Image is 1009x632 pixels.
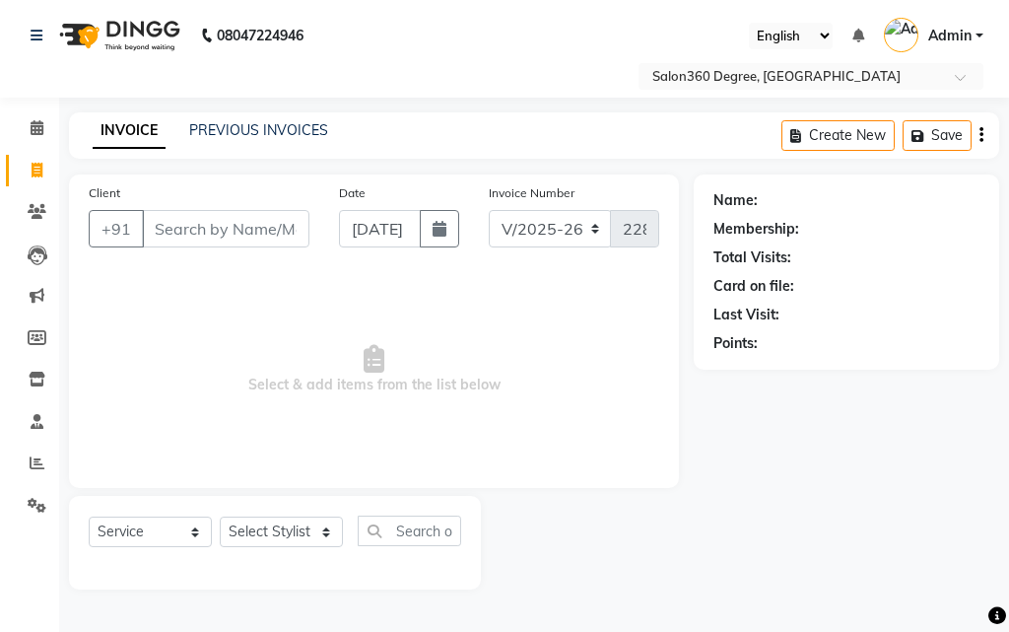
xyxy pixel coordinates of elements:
label: Date [339,184,366,202]
img: Admin [884,18,918,52]
img: logo [50,8,185,63]
input: Search or Scan [358,516,461,546]
div: Name: [713,190,758,211]
a: PREVIOUS INVOICES [189,121,328,139]
b: 08047224946 [217,8,303,63]
input: Search by Name/Mobile/Email/Code [142,210,309,247]
button: +91 [89,210,144,247]
a: INVOICE [93,113,166,149]
span: Admin [928,26,972,46]
button: Create New [781,120,895,151]
div: Points: [713,333,758,354]
button: Save [903,120,972,151]
div: Last Visit: [713,305,779,325]
label: Invoice Number [489,184,574,202]
span: Select & add items from the list below [89,271,659,468]
div: Card on file: [713,276,794,297]
div: Membership: [713,219,799,240]
label: Client [89,184,120,202]
div: Total Visits: [713,247,791,268]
